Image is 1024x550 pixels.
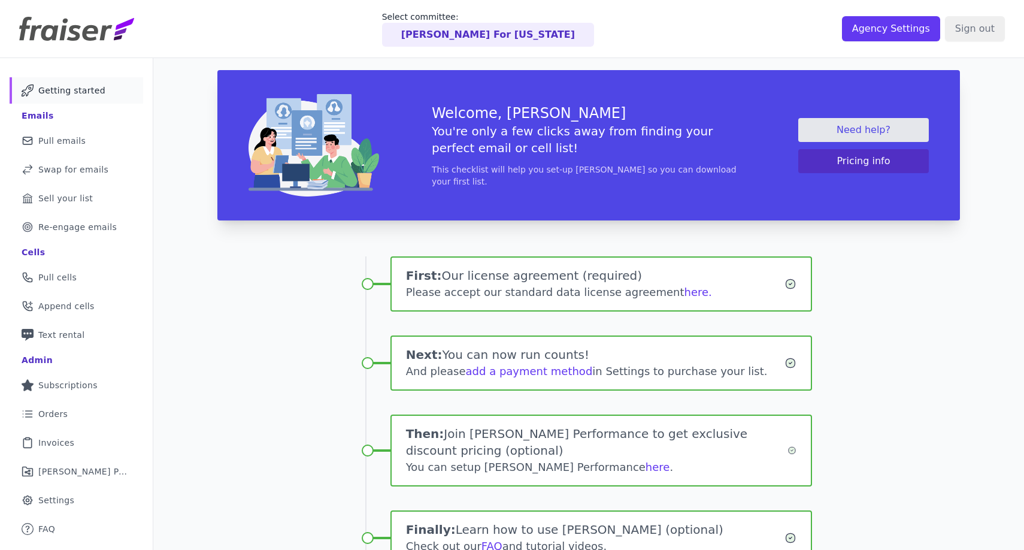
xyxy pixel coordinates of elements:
a: Need help? [798,118,929,142]
p: [PERSON_NAME] For [US_STATE] [401,28,575,42]
a: Orders [10,401,143,427]
span: Subscriptions [38,379,98,391]
span: Orders [38,408,68,420]
a: Invoices [10,430,143,456]
span: Next: [406,347,443,362]
h1: You can now run counts! [406,346,785,363]
a: FAQ [10,516,143,542]
a: Re-engage emails [10,214,143,240]
a: [PERSON_NAME] Performance [10,458,143,485]
h1: Our license agreement (required) [406,267,785,284]
a: Getting started [10,77,143,104]
a: Text rental [10,322,143,348]
div: Please accept our standard data license agreement [406,284,785,301]
img: Fraiser Logo [19,17,134,41]
p: This checklist will help you set-up [PERSON_NAME] so you can download your first list. [432,164,746,188]
div: Emails [22,110,54,122]
a: Pull cells [10,264,143,291]
span: Swap for emails [38,164,108,176]
a: Append cells [10,293,143,319]
a: Swap for emails [10,156,143,183]
div: And please in Settings to purchase your list. [406,363,785,380]
span: Finally: [406,522,456,537]
span: Getting started [38,84,105,96]
h3: Welcome, [PERSON_NAME] [432,104,746,123]
span: Text rental [38,329,85,341]
h5: You're only a few clicks away from finding your perfect email or cell list! [432,123,746,156]
input: Agency Settings [842,16,940,41]
a: Sell your list [10,185,143,211]
input: Sign out [945,16,1005,41]
button: Pricing info [798,149,929,173]
a: Subscriptions [10,372,143,398]
span: First: [406,268,442,283]
h1: Join [PERSON_NAME] Performance to get exclusive discount pricing (optional) [406,425,787,459]
a: Select committee: [PERSON_NAME] For [US_STATE] [382,11,594,47]
span: Then: [406,427,444,441]
a: Pull emails [10,128,143,154]
span: [PERSON_NAME] Performance [38,466,129,478]
a: here [646,461,670,473]
div: You can setup [PERSON_NAME] Performance . [406,459,787,476]
span: Pull cells [38,271,77,283]
h1: Learn how to use [PERSON_NAME] (optional) [406,521,785,538]
span: Append cells [38,300,95,312]
a: Settings [10,487,143,513]
p: Select committee: [382,11,594,23]
span: Pull emails [38,135,86,147]
div: Admin [22,354,53,366]
span: FAQ [38,523,55,535]
span: Re-engage emails [38,221,117,233]
span: Invoices [38,437,74,449]
div: Cells [22,246,45,258]
a: add a payment method [466,365,593,377]
span: Sell your list [38,192,93,204]
span: Settings [38,494,74,506]
img: img [249,94,379,197]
